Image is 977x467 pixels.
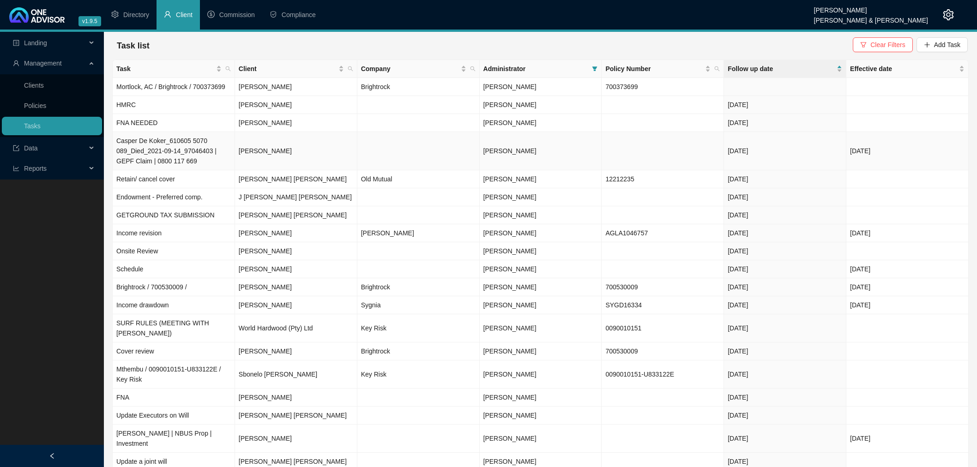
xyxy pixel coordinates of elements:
[235,389,357,407] td: [PERSON_NAME]
[602,224,724,242] td: AGLA1046757
[602,60,724,78] th: Policy Number
[113,188,235,206] td: Endowment - Preferred comp.
[724,389,846,407] td: [DATE]
[934,40,960,50] span: Add Task
[846,132,969,170] td: [DATE]
[846,278,969,296] td: [DATE]
[235,314,357,342] td: World Hardwood (Pty) Ltd
[113,342,235,360] td: Cover review
[483,64,589,74] span: Administrator
[483,283,537,291] span: [PERSON_NAME]
[346,62,355,76] span: search
[483,301,537,309] span: [PERSON_NAME]
[113,296,235,314] td: Income drawdown
[917,37,968,52] button: Add Task
[24,82,44,89] a: Clients
[235,224,357,242] td: [PERSON_NAME]
[483,193,537,201] span: [PERSON_NAME]
[470,66,476,72] span: search
[724,114,846,132] td: [DATE]
[235,188,357,206] td: J [PERSON_NAME] [PERSON_NAME]
[78,16,101,26] span: v1.9.5
[724,296,846,314] td: [DATE]
[357,170,480,188] td: Old Mutual
[235,260,357,278] td: [PERSON_NAME]
[846,224,969,242] td: [DATE]
[235,60,357,78] th: Client
[116,64,214,74] span: Task
[235,132,357,170] td: [PERSON_NAME]
[724,314,846,342] td: [DATE]
[602,296,724,314] td: SYGD16334
[724,342,846,360] td: [DATE]
[483,265,537,273] span: [PERSON_NAME]
[483,435,537,442] span: [PERSON_NAME]
[724,360,846,389] td: [DATE]
[235,242,357,260] td: [PERSON_NAME]
[357,60,480,78] th: Company
[724,425,846,453] td: [DATE]
[724,407,846,425] td: [DATE]
[483,83,537,90] span: [PERSON_NAME]
[357,296,480,314] td: Sygnia
[814,12,928,23] div: [PERSON_NAME] & [PERSON_NAME]
[235,170,357,188] td: [PERSON_NAME] [PERSON_NAME]
[113,114,235,132] td: FNA NEEDED
[602,170,724,188] td: 12212235
[24,39,47,47] span: Landing
[724,242,846,260] td: [DATE]
[113,60,235,78] th: Task
[13,145,19,151] span: import
[113,224,235,242] td: Income revision
[724,170,846,188] td: [DATE]
[602,314,724,342] td: 0090010151
[605,64,703,74] span: Policy Number
[724,206,846,224] td: [DATE]
[176,11,193,18] span: Client
[724,96,846,114] td: [DATE]
[357,224,480,242] td: [PERSON_NAME]
[357,278,480,296] td: Brightrock
[113,96,235,114] td: HMRC
[853,37,912,52] button: Clear Filters
[235,96,357,114] td: [PERSON_NAME]
[602,342,724,360] td: 700530009
[602,78,724,96] td: 700373699
[483,229,537,237] span: [PERSON_NAME]
[24,60,62,67] span: Management
[860,42,867,48] span: filter
[483,412,537,419] span: [PERSON_NAME]
[728,64,835,74] span: Follow up date
[282,11,316,18] span: Compliance
[235,407,357,425] td: [PERSON_NAME] [PERSON_NAME]
[239,64,337,74] span: Client
[13,165,19,172] span: line-chart
[164,11,171,18] span: user
[483,247,537,255] span: [PERSON_NAME]
[113,170,235,188] td: Retain/ cancel cover
[235,360,357,389] td: Sbonelo [PERSON_NAME]
[235,114,357,132] td: [PERSON_NAME]
[113,314,235,342] td: SURF RULES (MEETING WITH [PERSON_NAME])
[483,101,537,108] span: [PERSON_NAME]
[24,144,38,152] span: Data
[223,62,233,76] span: search
[846,60,969,78] th: Effective date
[602,278,724,296] td: 700530009
[113,78,235,96] td: Mortlock, AC / Brightrock / 700373699
[113,407,235,425] td: Update Executors on Will
[111,11,119,18] span: setting
[814,2,928,12] div: [PERSON_NAME]
[724,260,846,278] td: [DATE]
[24,102,46,109] a: Policies
[483,371,537,378] span: [PERSON_NAME]
[357,342,480,360] td: Brightrock
[602,360,724,389] td: 0090010151-U833122E
[113,260,235,278] td: Schedule
[483,175,537,183] span: [PERSON_NAME]
[235,425,357,453] td: [PERSON_NAME]
[846,296,969,314] td: [DATE]
[24,122,41,130] a: Tasks
[348,66,353,72] span: search
[113,206,235,224] td: GETGROUND TAX SUBMISSION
